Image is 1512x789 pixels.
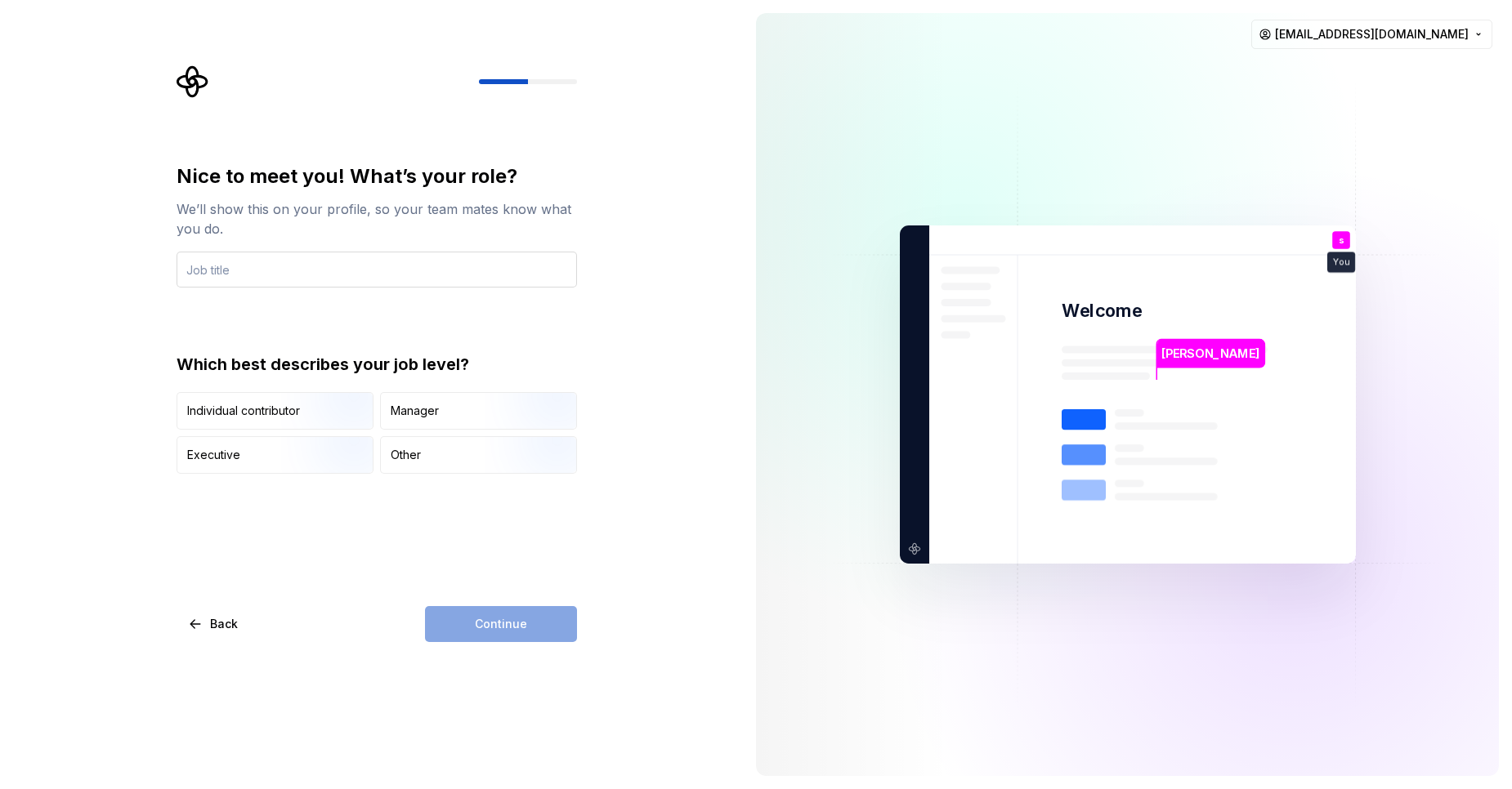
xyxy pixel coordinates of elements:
button: Back [177,606,252,642]
div: Manager [391,403,439,419]
div: Which best describes your job level? [177,353,577,376]
div: We’ll show this on your profile, so your team mates know what you do. [177,199,577,238]
button: [EMAIL_ADDRESS][DOMAIN_NAME] [1251,20,1492,49]
div: Individual contributor [187,403,300,419]
p: Welcome [1062,299,1142,323]
span: Back [210,616,238,632]
p: s [1338,236,1343,245]
svg: Supernova Logo [177,65,209,98]
div: Nice to meet you! What’s your role? [177,163,577,189]
input: Job title [177,252,577,288]
p: [PERSON_NAME] [1161,345,1259,363]
span: [EMAIL_ADDRESS][DOMAIN_NAME] [1275,26,1469,42]
div: Executive [187,447,240,463]
p: You [1333,258,1349,267]
div: Other [391,447,421,463]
